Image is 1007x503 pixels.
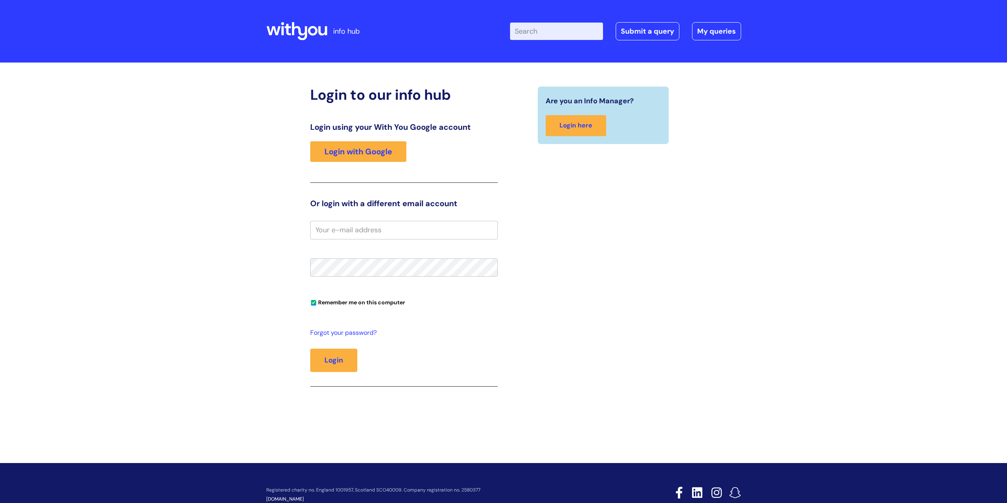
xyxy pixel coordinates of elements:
h2: Login to our info hub [310,86,498,103]
label: Remember me on this computer [310,297,405,306]
button: Login [310,349,357,372]
a: Login here [546,115,606,136]
a: [DOMAIN_NAME] [266,496,304,502]
div: You can uncheck this option if you're logging in from a shared device [310,296,498,308]
input: Remember me on this computer [311,300,316,306]
input: Your e-mail address [310,221,498,239]
a: Login with Google [310,141,406,162]
a: Forgot your password? [310,327,494,339]
p: Registered charity no. England 1001957, Scotland SCO40009. Company registration no. 2580377 [266,488,619,493]
h3: Login using your With You Google account [310,122,498,132]
span: Are you an Info Manager? [546,95,634,107]
p: info hub [333,25,360,38]
input: Search [510,23,603,40]
h3: Or login with a different email account [310,199,498,208]
a: Submit a query [616,22,679,40]
a: My queries [692,22,741,40]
